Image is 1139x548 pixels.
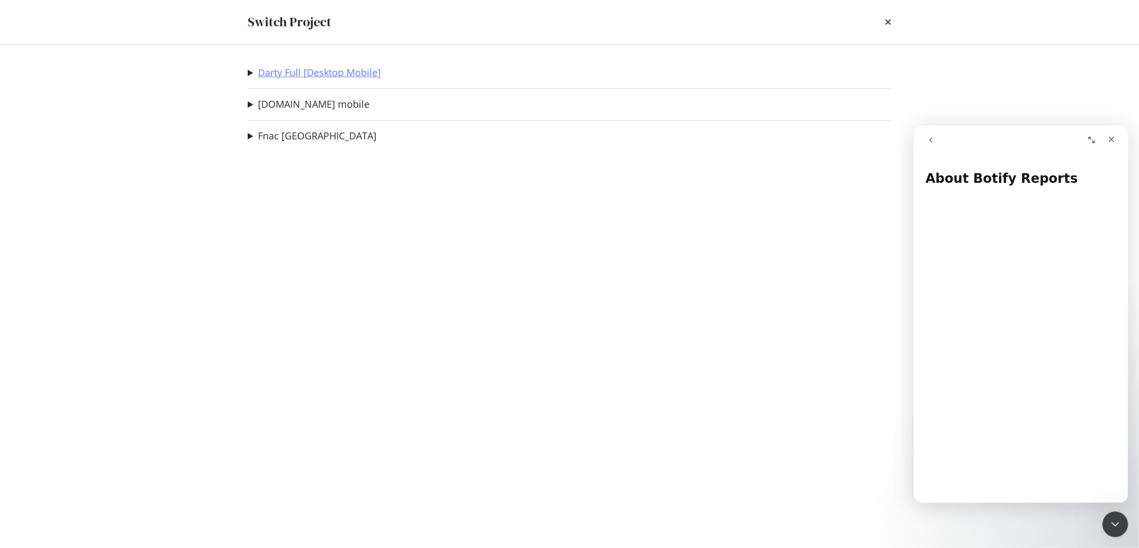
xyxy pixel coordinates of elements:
iframe: Intercom live chat [1103,512,1128,537]
div: times [885,13,891,31]
a: [DOMAIN_NAME] mobile [258,99,369,110]
summary: Fnac [GEOGRAPHIC_DATA] [248,129,376,143]
summary: Darty Full [Desktop Mobile] [248,66,381,80]
iframe: Intercom live chat [914,125,1128,503]
a: Fnac [GEOGRAPHIC_DATA] [258,130,376,142]
summary: [DOMAIN_NAME] mobile [248,98,369,112]
a: Darty Full [Desktop Mobile] [258,67,381,78]
div: Switch Project [248,13,331,31]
